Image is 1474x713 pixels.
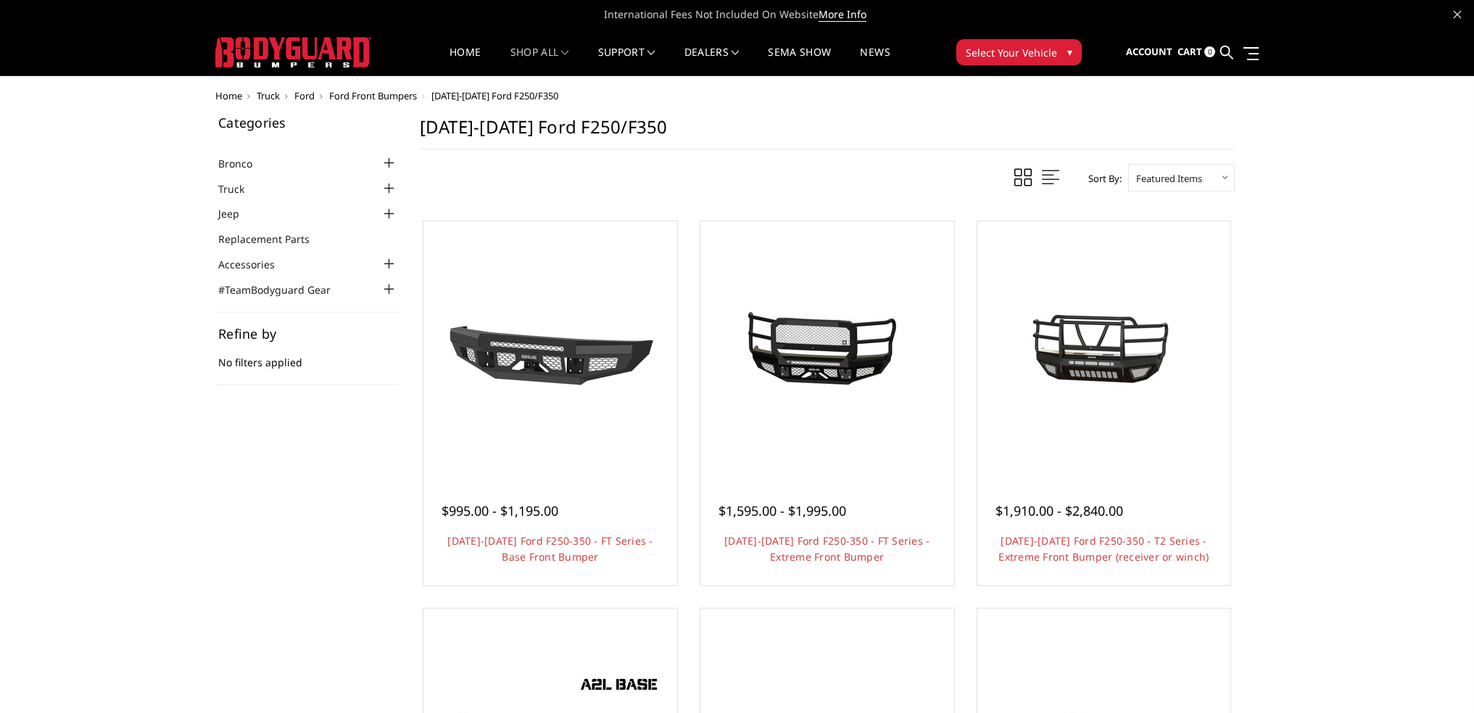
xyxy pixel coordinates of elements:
a: News [860,47,890,75]
a: SEMA Show [768,47,831,75]
label: Sort By: [1080,168,1122,189]
span: Cart [1177,45,1202,58]
a: Support [598,47,655,75]
h1: [DATE]-[DATE] Ford F250/F350 [420,116,1235,149]
img: BODYGUARD BUMPERS [215,37,371,67]
img: 2017-2022 Ford F250-350 - FT Series - Base Front Bumper [434,283,666,413]
a: Truck [218,181,262,197]
a: Account [1126,33,1172,72]
a: Replacement Parts [218,231,328,247]
button: Select Your Vehicle [956,39,1082,65]
a: More Info [819,7,866,22]
span: $1,595.00 - $1,995.00 [719,502,846,519]
span: ▾ [1067,44,1072,59]
a: 2017-2022 Ford F250-350 - T2 Series - Extreme Front Bumper (receiver or winch) 2017-2022 Ford F25... [981,225,1227,471]
a: #TeamBodyguard Gear [218,282,349,297]
a: shop all [510,47,569,75]
a: Accessories [218,257,293,272]
span: [DATE]-[DATE] Ford F250/F350 [431,89,558,102]
a: Cart 0 [1177,33,1215,72]
span: Select Your Vehicle [966,45,1057,60]
h5: Refine by [218,327,398,340]
div: No filters applied [218,327,398,385]
a: Home [215,89,242,102]
a: Ford [294,89,315,102]
a: Ford Front Bumpers [329,89,417,102]
a: Truck [257,89,280,102]
a: Home [450,47,481,75]
a: Dealers [684,47,740,75]
span: $1,910.00 - $2,840.00 [995,502,1123,519]
a: [DATE]-[DATE] Ford F250-350 - FT Series - Base Front Bumper [447,534,653,564]
span: $995.00 - $1,195.00 [442,502,558,519]
span: Account [1126,45,1172,58]
a: [DATE]-[DATE] Ford F250-350 - FT Series - Extreme Front Bumper [724,534,929,564]
h5: Categories [218,116,398,129]
a: Bronco [218,156,270,171]
a: 2017-2022 Ford F250-350 - FT Series - Base Front Bumper [427,225,674,471]
span: 0 [1204,46,1215,57]
a: [DATE]-[DATE] Ford F250-350 - T2 Series - Extreme Front Bumper (receiver or winch) [998,534,1209,564]
a: Jeep [218,206,257,221]
a: 2017-2022 Ford F250-350 - FT Series - Extreme Front Bumper 2017-2022 Ford F250-350 - FT Series - ... [704,225,951,471]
